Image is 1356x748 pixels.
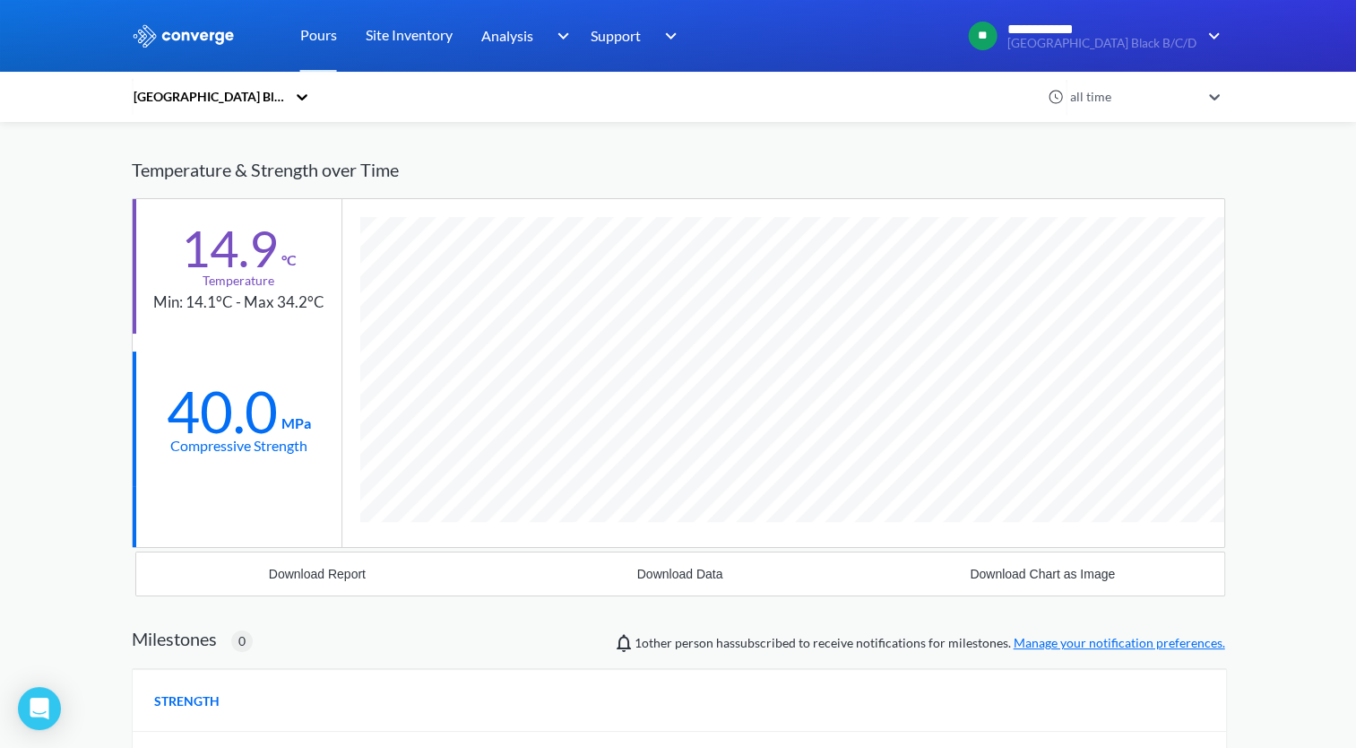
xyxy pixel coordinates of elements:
div: [GEOGRAPHIC_DATA] Black B/C/D [132,87,286,107]
img: downArrow.svg [1196,25,1225,47]
div: 14.9 [181,226,278,271]
span: Victor Palade [635,635,672,650]
span: Support [591,24,641,47]
button: Download Chart as Image [861,552,1224,596]
div: Open Intercom Messenger [18,687,61,730]
div: Download Chart as Image [970,567,1115,581]
img: downArrow.svg [545,25,574,47]
div: 40.0 [167,389,278,434]
a: Manage your notification preferences. [1014,635,1225,650]
img: notifications-icon.svg [613,632,635,654]
div: Compressive Strength [170,434,307,457]
div: all time [1066,87,1200,107]
img: icon-clock.svg [1048,89,1064,105]
span: 0 [238,631,246,651]
button: Download Report [136,552,499,596]
div: Temperature [203,271,274,291]
div: Min: 14.1°C - Max 34.2°C [153,291,324,315]
img: downArrow.svg [653,25,682,47]
span: person has subscribed to receive notifications for milestones. [635,633,1225,653]
div: Temperature & Strength over Time [132,142,1225,198]
div: Download Data [637,567,723,581]
span: [GEOGRAPHIC_DATA] Black B/C/D [1007,37,1196,50]
div: Download Report [269,567,366,581]
span: Analysis [481,24,533,47]
h2: Milestones [132,628,217,649]
button: Download Data [498,552,861,596]
img: logo_ewhite.svg [132,24,236,48]
span: STRENGTH [154,691,220,711]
